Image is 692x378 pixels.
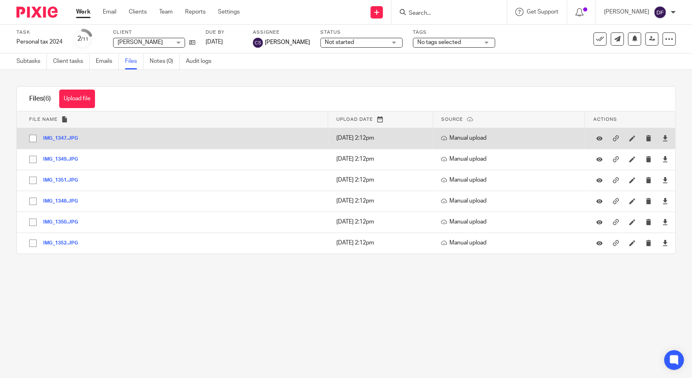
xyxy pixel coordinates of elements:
a: Notes (0) [150,53,180,69]
label: Client [113,29,195,36]
button: IMG_1352.JPG [43,240,84,246]
span: No tags selected [417,39,461,45]
a: Settings [218,8,240,16]
a: Emails [96,53,119,69]
input: Search [408,10,482,17]
button: IMG_1349.JPG [43,157,84,162]
a: Download [662,155,668,163]
img: Pixie [16,7,58,18]
a: Download [662,176,668,184]
p: [DATE] 2:12pm [336,239,429,247]
span: File name [29,117,58,122]
small: /11 [81,37,88,41]
label: Tags [413,29,495,36]
div: Personal tax 2024 [16,38,62,46]
a: Email [103,8,116,16]
p: Manual upload [441,218,581,226]
span: Actions [593,117,617,122]
input: Select [25,131,41,146]
a: Client tasks [53,53,90,69]
p: [DATE] 2:12pm [336,218,429,226]
a: Team [159,8,173,16]
label: Status [320,29,403,36]
div: 2 [77,34,88,44]
a: Audit logs [186,53,218,69]
a: Download [662,218,668,226]
input: Select [25,235,41,251]
h1: Files [29,94,51,103]
a: Clients [129,8,147,16]
img: svg%3E [253,38,263,48]
span: [PERSON_NAME] [265,38,310,46]
a: Work [76,8,90,16]
button: IMG_1351.JPG [43,177,84,183]
button: IMG_1347.JPG [43,136,84,141]
p: Manual upload [441,197,581,205]
button: IMG_1348.JPG [43,198,84,204]
img: svg%3E [653,6,667,19]
p: Manual upload [441,239,581,247]
label: Due by [206,29,243,36]
input: Select [25,152,41,167]
label: Assignee [253,29,310,36]
p: [PERSON_NAME] [604,8,649,16]
a: Download [662,239,668,247]
span: Upload date [336,117,373,122]
button: IMG_1350.JPG [43,219,84,225]
p: [DATE] 2:12pm [336,155,429,163]
input: Select [25,173,41,188]
a: Files [125,53,143,69]
p: Manual upload [441,134,581,142]
span: [PERSON_NAME] [118,39,163,45]
span: Not started [325,39,354,45]
span: [DATE] [206,39,223,45]
p: Manual upload [441,176,581,184]
a: Download [662,197,668,205]
p: [DATE] 2:12pm [336,197,429,205]
a: Subtasks [16,53,47,69]
a: Download [662,134,668,142]
p: [DATE] 2:12pm [336,134,429,142]
span: (6) [43,95,51,102]
button: Upload file [59,90,95,108]
span: Get Support [527,9,558,15]
span: Source [441,117,463,122]
a: Reports [185,8,206,16]
input: Select [25,194,41,209]
input: Select [25,214,41,230]
p: [DATE] 2:12pm [336,176,429,184]
p: Manual upload [441,155,581,163]
label: Task [16,29,62,36]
